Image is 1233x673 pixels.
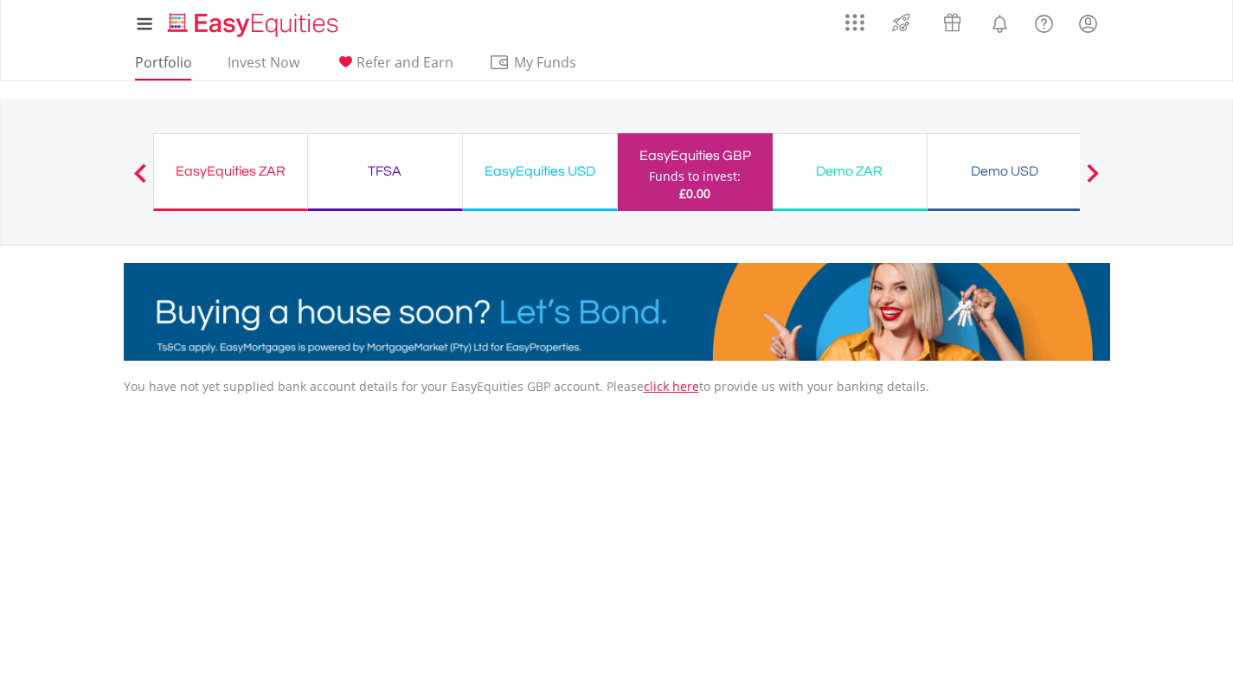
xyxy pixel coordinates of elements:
a: FAQ's and Support [1022,4,1066,39]
img: EasyEquities_Logo.png [164,10,345,39]
span: Refer and Earn [356,53,453,72]
img: grid-menu-icon.svg [845,13,864,32]
a: Invest Now [221,54,306,80]
a: AppsGrid [834,4,876,32]
div: Demo ZAR [783,159,916,183]
button: Previous [123,172,157,189]
span: My Funds [489,51,602,74]
div: EasyEquities USD [473,159,607,183]
div: EasyEquities GBP [628,144,762,168]
div: TFSA [318,159,452,183]
a: Refer and Earn [328,54,460,80]
p: You have not yet supplied bank account details for your EasyEquities GBP account. Please to provi... [124,378,1110,395]
div: EasyEquities ZAR [164,159,297,183]
button: Next [1076,172,1110,189]
img: EasyMortage Promotion Banner [124,263,1110,361]
a: Vouchers [927,4,978,36]
a: click here [644,378,699,394]
img: thrive-v2.svg [887,9,915,36]
a: Portfolio [128,54,199,80]
a: Home page [161,4,345,39]
span: £0.00 [679,185,710,202]
a: Notifications [978,4,1022,39]
div: Demo USD [938,159,1071,183]
img: vouchers-v2.svg [938,9,966,36]
a: My Profile [1066,4,1110,42]
div: Funds to invest: [649,168,741,185]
